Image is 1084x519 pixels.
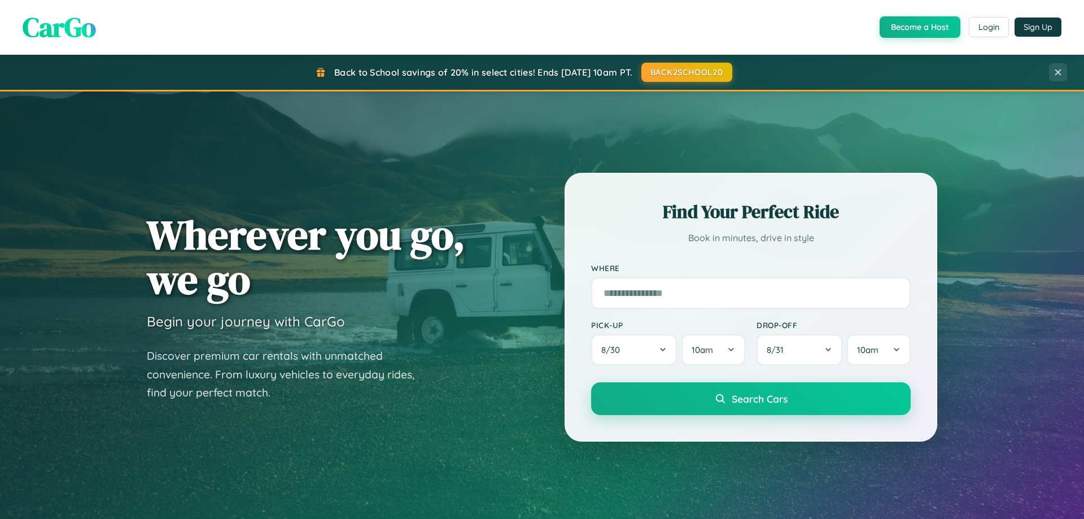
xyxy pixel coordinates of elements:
span: CarGo [23,8,96,46]
span: 10am [692,344,713,355]
label: Pick-up [591,320,745,330]
button: Login [969,17,1009,37]
span: 8 / 31 [767,344,789,355]
label: Drop-off [757,320,911,330]
span: 10am [857,344,878,355]
button: 10am [847,334,911,365]
h1: Wherever you go, we go [147,212,465,302]
span: Back to School savings of 20% in select cities! Ends [DATE] 10am PT. [334,67,632,78]
label: Where [591,263,911,273]
span: Search Cars [732,392,788,405]
span: 8 / 30 [601,344,626,355]
h3: Begin your journey with CarGo [147,313,345,330]
h2: Find Your Perfect Ride [591,199,911,224]
button: Search Cars [591,382,911,415]
p: Discover premium car rentals with unmatched convenience. From luxury vehicles to everyday rides, ... [147,347,429,402]
button: BACK2SCHOOL20 [641,63,732,82]
p: Book in minutes, drive in style [591,230,911,246]
button: Become a Host [880,16,960,38]
button: Sign Up [1015,18,1061,37]
button: 8/31 [757,334,842,365]
button: 10am [681,334,745,365]
button: 8/30 [591,334,677,365]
